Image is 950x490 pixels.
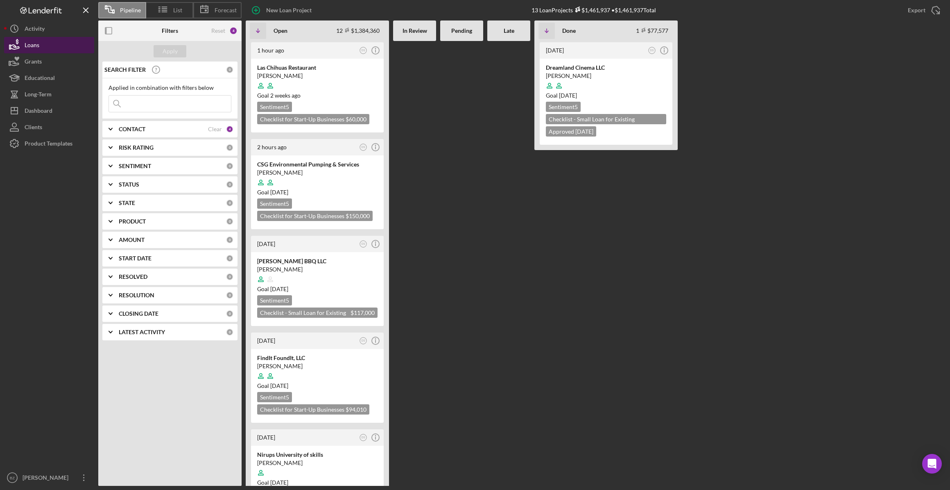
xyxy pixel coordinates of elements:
time: 2025-09-30 17:15 [257,144,287,150]
div: Sentiment 5 [257,295,292,305]
time: 2025-09-24 21:23 [257,240,275,247]
b: STATE [119,200,135,206]
div: CSG Environmental Pumping & Services [257,160,378,169]
b: In Review [403,27,427,34]
button: DS [358,45,369,56]
div: Dashboard [25,103,52,121]
div: FindIt FoundIt, LLC [257,354,378,362]
button: Apply [154,45,186,57]
div: 0 [226,292,233,299]
b: CONTACT [119,126,145,132]
div: Sentiment 5 [257,102,292,112]
div: [PERSON_NAME] [257,459,378,467]
div: Apply [163,45,178,57]
div: Las Chihuas Restaurant [257,64,378,72]
text: DS [362,436,366,439]
div: Sentiment 5 [257,392,292,402]
b: RISK RATING [119,144,154,151]
div: 0 [226,181,233,188]
div: Nirups University of skills [257,451,378,459]
div: Applied in combination with filters below [109,84,231,91]
span: Goal [257,479,288,486]
a: Activity [4,21,94,37]
div: 0 [226,144,233,151]
b: SEARCH FILTER [104,66,146,73]
div: [PERSON_NAME] [257,362,378,370]
span: Forecast [215,7,237,14]
text: DS [362,339,366,342]
a: [DATE]DSFindIt FoundIt, LLC[PERSON_NAME]Goal [DATE]Sentiment5Checklist for Start-Up Businesses $9... [250,331,385,424]
b: Pending [451,27,472,34]
div: [PERSON_NAME] [257,265,378,273]
div: [PERSON_NAME] BBQ LLC [257,257,378,265]
button: DS [358,239,369,250]
button: New Loan Project [246,2,320,18]
div: Sentiment 5 [546,102,581,112]
div: Sentiment 5 [257,198,292,209]
time: 10/23/2025 [270,382,288,389]
text: DS [362,49,366,52]
div: 12 $1,384,360 [336,27,380,34]
time: 2025-02-12 17:14 [546,47,564,54]
div: Export [908,2,925,18]
div: 4 [229,27,237,35]
div: [PERSON_NAME] [257,169,378,177]
b: SENTIMENT [119,163,151,169]
button: Long-Term [4,86,94,103]
span: Goal [546,92,577,99]
time: 2025-09-12 00:03 [257,434,275,441]
span: $94,010 [346,406,366,413]
span: $117,000 [351,309,375,316]
button: Dashboard [4,103,94,119]
a: 1 hour agoDSLas Chihuas Restaurant[PERSON_NAME]Goal 2 weeks agoSentiment5Checklist for Start-Up B... [250,41,385,134]
div: Checklist - Small Loan for Existing Businesses [257,308,378,318]
div: Grants [25,53,42,72]
span: $60,000 [346,116,366,123]
b: Open [274,27,287,34]
div: 0 [226,328,233,336]
div: Checklist for Start-Up Businesses [257,211,373,221]
time: 2025-09-30 18:03 [257,47,284,54]
div: 0 [226,273,233,280]
div: Open Intercom Messenger [922,454,942,474]
a: 2 hours agoDSCSG Environmental Pumping & Services[PERSON_NAME]Goal [DATE]Sentiment5Checklist for ... [250,138,385,230]
button: Educational [4,70,94,86]
div: Clear [208,126,222,132]
time: 2025-09-24 00:28 [257,337,275,344]
div: 0 [226,66,233,73]
div: 0 [226,162,233,170]
b: LATEST ACTIVITY [119,329,165,335]
button: DS [358,335,369,346]
div: Clients [25,119,42,137]
div: Educational [25,70,55,88]
div: Product Templates [25,135,72,154]
div: Activity [25,21,45,39]
a: Clients [4,119,94,135]
button: BZ[PERSON_NAME] [4,469,94,486]
b: STATUS [119,181,139,188]
div: Checklist - Small Loan for Existing Businesses $77,577 [546,114,666,124]
div: New Loan Project [266,2,312,18]
div: 0 [226,236,233,244]
div: [PERSON_NAME] [546,72,666,80]
text: DS [650,49,654,52]
span: Goal [257,92,301,99]
div: 0 [226,218,233,225]
b: RESOLUTION [119,292,154,299]
b: Late [504,27,514,34]
div: Approved [DATE] [546,126,596,137]
div: [PERSON_NAME] [257,72,378,80]
div: Checklist for Start-Up Businesses [257,404,369,415]
div: 13 Loan Projects • $1,461,937 Total [532,7,656,14]
button: Product Templates [4,135,94,152]
time: 10/28/2024 [559,92,577,99]
span: Goal [257,285,288,292]
div: 0 [226,199,233,207]
button: DS [358,432,369,443]
a: Loans [4,37,94,53]
b: Done [562,27,576,34]
div: Loans [25,37,39,55]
